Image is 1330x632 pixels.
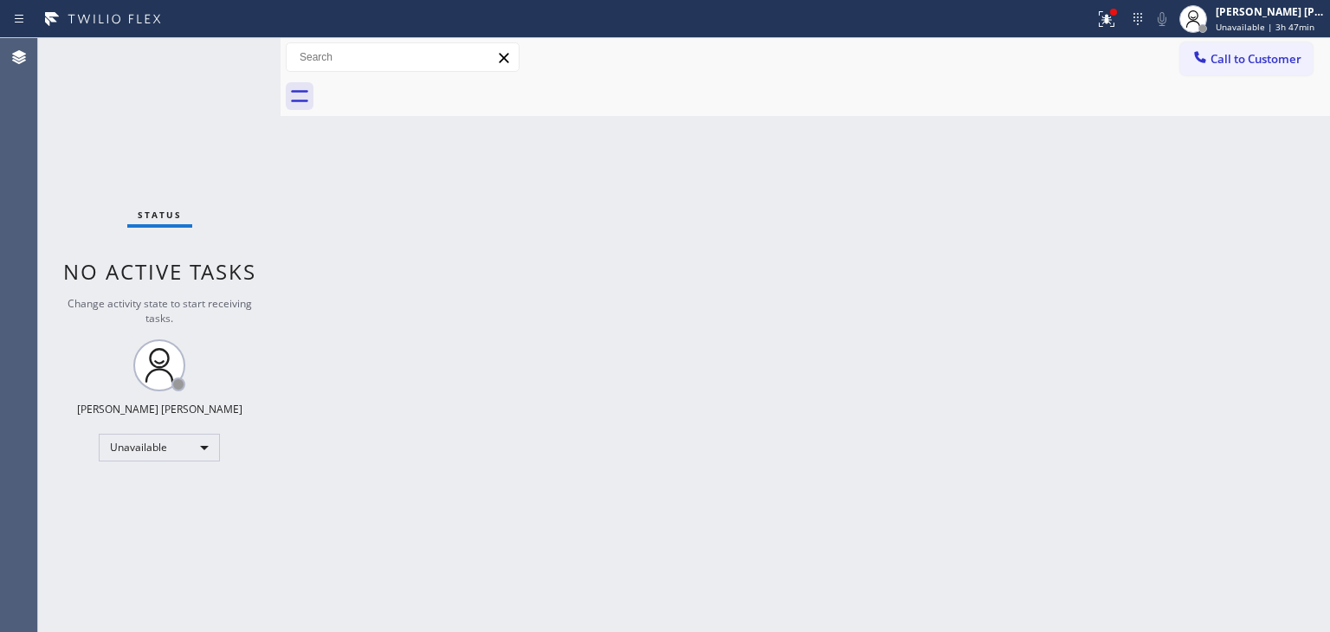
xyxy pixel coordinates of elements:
span: Status [138,209,182,221]
div: [PERSON_NAME] [PERSON_NAME] [77,402,242,416]
span: Change activity state to start receiving tasks. [68,296,252,326]
button: Mute [1150,7,1174,31]
span: Call to Customer [1211,51,1301,67]
span: Unavailable | 3h 47min [1216,21,1314,33]
input: Search [287,43,519,71]
div: [PERSON_NAME] [PERSON_NAME] [1216,4,1325,19]
button: Call to Customer [1180,42,1313,75]
span: No active tasks [63,257,256,286]
div: Unavailable [99,434,220,461]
